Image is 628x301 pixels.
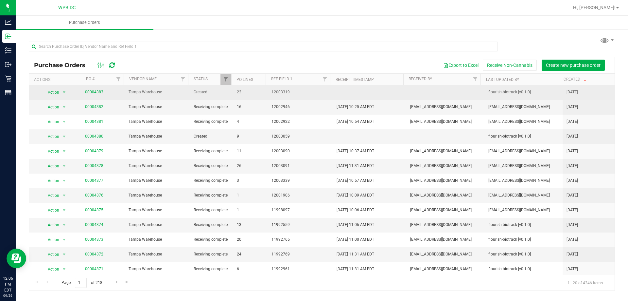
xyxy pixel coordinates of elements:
span: [EMAIL_ADDRESS][DOMAIN_NAME] [488,148,559,154]
a: Vendor Name [129,77,157,81]
span: [DATE] 11:31 AM EDT [337,251,374,257]
span: 12001906 [271,192,329,198]
a: Go to the next page [112,278,121,287]
span: [DATE] 10:37 AM EDT [337,148,374,154]
div: Actions [34,77,78,82]
span: 16 [237,104,264,110]
span: Tampa Warehouse [129,89,186,95]
span: Tampa Warehouse [129,266,186,272]
span: 12003339 [271,178,329,184]
span: Action [42,191,60,200]
span: flourish-biotrack [v0.1.0] [488,89,559,95]
span: 9 [237,133,264,140]
inline-svg: Inventory [5,47,11,54]
span: Action [42,88,60,97]
span: [EMAIL_ADDRESS][DOMAIN_NAME] [488,119,559,125]
p: 09/26 [3,293,13,298]
span: Receiving complete [194,222,229,228]
span: [EMAIL_ADDRESS][DOMAIN_NAME] [410,148,480,154]
span: 12002946 [271,104,329,110]
span: select [60,88,68,97]
span: 1 - 20 of 4346 items [562,278,608,288]
span: 20 [237,236,264,243]
span: Receiving complete [194,163,229,169]
span: [DATE] 10:25 AM EDT [337,104,374,110]
button: Receive Non-Cannabis [483,60,537,71]
span: select [60,235,68,244]
span: 12002922 [271,119,329,125]
inline-svg: Inbound [5,33,11,40]
span: [DATE] [567,104,578,110]
span: [EMAIL_ADDRESS][DOMAIN_NAME] [488,163,559,169]
span: WPB DC [58,5,76,10]
span: [DATE] 11:00 AM EDT [337,236,374,243]
span: Created [194,133,229,140]
span: 11992961 [271,266,329,272]
span: select [60,147,68,156]
span: select [60,117,68,126]
span: Receiving complete [194,236,229,243]
span: Created [194,89,229,95]
span: Receiving complete [194,266,229,272]
span: flourish-biotrack [v0.1.0] [488,222,559,228]
a: Ref Field 1 [271,77,292,81]
span: Receiving complete [194,178,229,184]
a: Filter [177,74,188,85]
button: Create new purchase order [542,60,605,71]
span: [EMAIL_ADDRESS][DOMAIN_NAME] [410,104,480,110]
inline-svg: Reports [5,89,11,96]
span: [EMAIL_ADDRESS][DOMAIN_NAME] [488,192,559,198]
a: Filter [113,74,124,85]
a: Received By [409,77,432,81]
span: Tampa Warehouse [129,207,186,213]
span: Tampa Warehouse [129,163,186,169]
a: Go to the last page [122,278,132,287]
span: [EMAIL_ADDRESS][DOMAIN_NAME] [410,163,480,169]
span: Receiving complete [194,119,229,125]
a: 00004376 [85,193,103,198]
span: [DATE] 10:06 AM EDT [337,207,374,213]
a: 00004372 [85,252,103,256]
span: Action [42,132,60,141]
span: Purchase Orders [60,20,109,26]
span: 11992559 [271,222,329,228]
span: [DATE] 10:54 AM EDT [337,119,374,125]
span: Tampa Warehouse [129,119,186,125]
span: flourish-biotrack [v0.1.0] [488,133,559,140]
span: [DATE] [567,178,578,184]
span: Receiving complete [194,192,229,198]
span: Action [42,220,60,230]
span: 11998097 [271,207,329,213]
span: Tampa Warehouse [129,148,186,154]
span: 12003319 [271,89,329,95]
a: 00004378 [85,163,103,168]
span: Receiving complete [194,148,229,154]
p: 12:06 PM EDT [3,275,13,293]
span: flourish-biotrack [v0.1.0] [488,266,559,272]
span: Action [42,161,60,171]
span: 12003090 [271,148,329,154]
span: Page of 218 [56,278,108,288]
span: [EMAIL_ADDRESS][DOMAIN_NAME] [410,119,480,125]
a: 00004380 [85,134,103,139]
span: 11992765 [271,236,329,243]
a: 00004382 [85,104,103,109]
span: 22 [237,89,264,95]
span: Action [42,147,60,156]
span: [EMAIL_ADDRESS][DOMAIN_NAME] [488,207,559,213]
span: Tampa Warehouse [129,222,186,228]
span: [DATE] [567,119,578,125]
span: Action [42,250,60,259]
span: Action [42,176,60,185]
span: [DATE] [567,133,578,140]
span: Create new purchase order [546,63,601,68]
span: [DATE] [567,222,578,228]
a: 00004373 [85,237,103,242]
span: select [60,176,68,185]
span: 6 [237,266,264,272]
span: Tampa Warehouse [129,192,186,198]
span: Hi, [PERSON_NAME]! [573,5,616,10]
span: select [60,250,68,259]
a: Status [194,77,208,81]
span: 3 [237,178,264,184]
